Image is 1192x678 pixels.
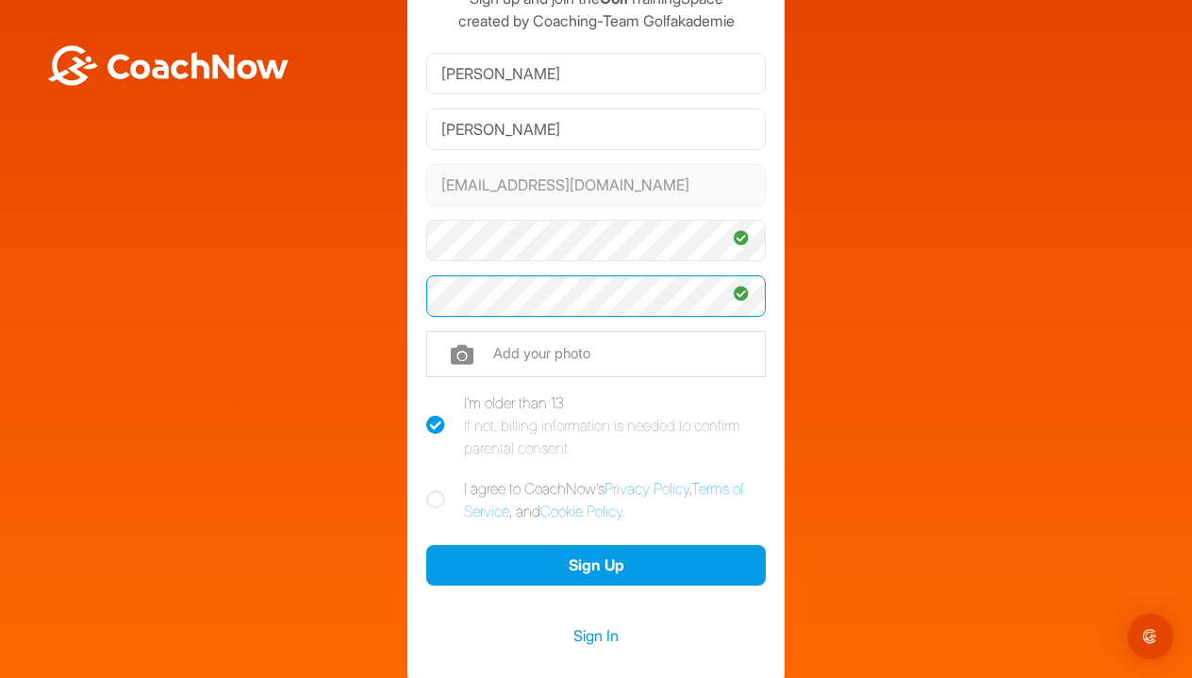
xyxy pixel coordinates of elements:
[426,108,766,150] input: Last Name
[426,623,766,648] a: Sign In
[45,45,290,86] img: BwLJSsUCoWCh5upNqxVrqldRgqLPVwmV24tXu5FoVAoFEpwwqQ3VIfuoInZCoVCoTD4vwADAC3ZFMkVEQFDAAAAAElFTkSuQmCC
[464,479,744,521] a: Terms of Service
[426,164,766,206] input: Email
[1128,614,1173,659] div: Open Intercom Messenger
[464,391,766,459] div: I'm older than 13
[426,545,766,586] button: Sign Up
[426,477,766,522] label: I agree to CoachNow's , , and .
[540,502,622,521] a: Cookie Policy
[464,414,766,459] div: If not, billing information is needed to confirm parental consent.
[426,9,766,32] p: created by Coaching-Team Golfakademie
[426,53,766,94] input: First Name
[604,479,689,498] a: Privacy Policy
